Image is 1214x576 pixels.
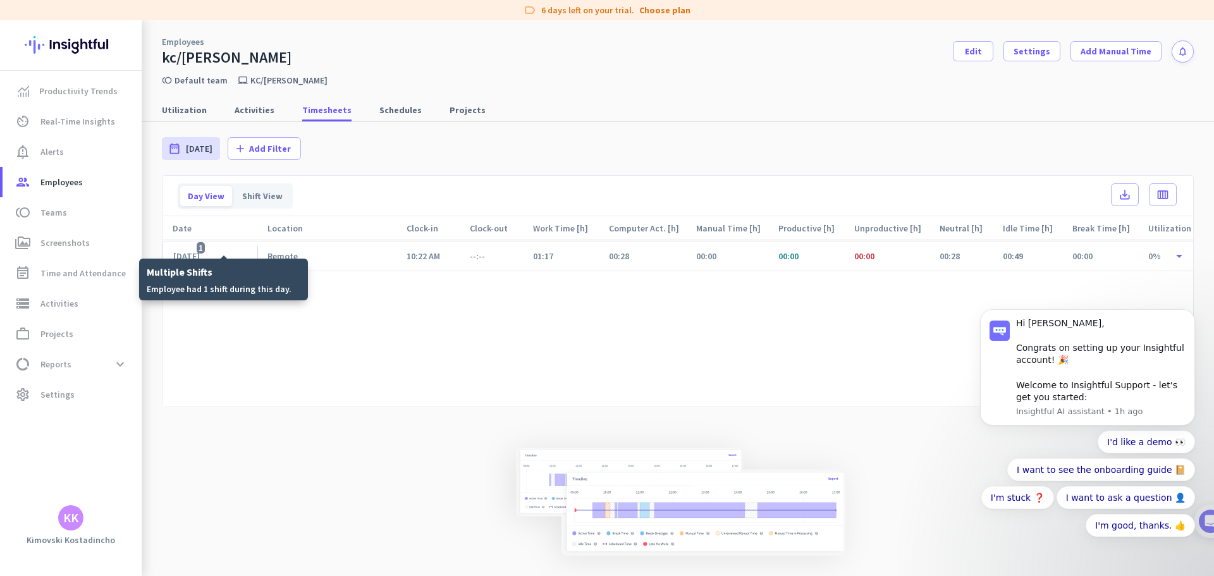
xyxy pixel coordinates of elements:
i: date_range [168,142,181,155]
div: Insightful Onboarding Guide for Managers [26,258,212,271]
div: Shift View [235,186,290,206]
span: 00:28 [609,250,629,262]
div: Send us a message [26,336,211,349]
span: Activities [235,104,274,116]
p: kc/[PERSON_NAME] [250,75,328,86]
button: calendar_view_week [1149,183,1177,206]
a: Default team [175,75,228,86]
a: Choose plan [639,4,690,16]
i: add [234,142,247,155]
div: Neutral [h] [940,219,993,237]
a: storageActivities [3,288,142,319]
button: save_alt [1111,183,1139,206]
img: menu-item [18,85,29,97]
div: Difference Between Personal and Company Computer Setups [26,281,212,308]
span: 00:28 [940,250,960,262]
button: Search for help [18,176,235,201]
i: label [524,4,536,16]
span: Search for help [26,182,102,195]
div: Clock-out [460,216,523,240]
img: logo [25,25,110,43]
span: Edit [965,45,982,58]
button: Edit [953,41,993,61]
div: Profile image for Vladimir [159,20,185,46]
iframe: Intercom notifications message [961,184,1214,570]
span: Timesheets [302,104,352,116]
div: Manual Time [h] [696,219,768,237]
i: data_usage [15,357,30,372]
div: How to Uninstall Insightful [18,206,235,230]
img: Profile image for Marija [135,20,161,46]
div: Unproductive [h] [854,219,929,237]
div: Status: All Systems Operational [13,380,240,427]
a: av_timerReal-Time Insights [3,106,142,137]
button: Tasks [190,395,253,445]
div: Inactivity dialogs - Introduction [18,230,235,253]
i: event_note [15,266,30,281]
div: Send us a messageWe typically reply within 3 hours [13,325,240,373]
div: KK [63,512,78,524]
a: notification_importantAlerts [3,137,142,167]
div: kc/[PERSON_NAME] [162,48,291,67]
span: Employees [40,175,83,190]
div: Insightful Onboarding Guide for Managers [18,253,235,276]
span: Productivity Trends [39,83,118,99]
span: Screenshots [40,235,90,250]
div: Productive [h] [778,219,844,237]
span: Time and Attendance [40,266,126,281]
div: Day View [180,186,232,206]
div: Clock-in [407,219,453,237]
span: Alerts [40,144,64,159]
div: We typically reply within 3 hours [26,349,211,362]
span: Real-Time Insights [40,114,115,129]
span: Tasks [209,426,233,435]
span: 01:17 [533,250,553,262]
i: group [15,175,30,190]
span: Messages [73,426,117,435]
button: Help [126,395,190,445]
span: --:-- [470,250,485,262]
span: Projects [450,104,486,116]
span: 00:00 [778,250,799,262]
a: groupEmployees [3,167,142,197]
span: Activities [40,296,78,311]
span: 00:00 [696,250,716,262]
i: toll [162,75,172,85]
span: Utilization [162,104,207,116]
span: Settings [40,387,75,402]
div: Difference Between Personal and Company Computer Setups [18,276,235,313]
i: notification_important [15,144,30,159]
p: Hi [PERSON_NAME] 👋 [25,90,228,133]
span: Add Manual Time [1081,45,1151,58]
i: settings [15,387,30,402]
i: work_outline [15,326,30,341]
a: tollTeams [3,197,142,228]
i: av_timer [15,114,30,129]
a: perm_mediaScreenshots [3,228,142,258]
a: data_usageReportsexpand_more [3,349,142,379]
span: 1 [197,242,205,254]
div: Location [257,216,396,240]
button: addAdd Filter [228,137,301,160]
div: Date [173,219,207,237]
span: Schedules [379,104,422,116]
span: Add Filter [249,142,291,155]
a: settingsSettings [3,379,142,410]
button: Add Manual Time [1070,41,1162,61]
span: Reports [40,357,71,372]
i: notifications [1177,46,1188,57]
span: Teams [40,205,67,220]
span: Home [17,426,46,435]
i: laptop_mac [238,75,248,85]
div: Status: All Systems Operational [51,390,227,403]
span: [DATE] [186,142,212,155]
